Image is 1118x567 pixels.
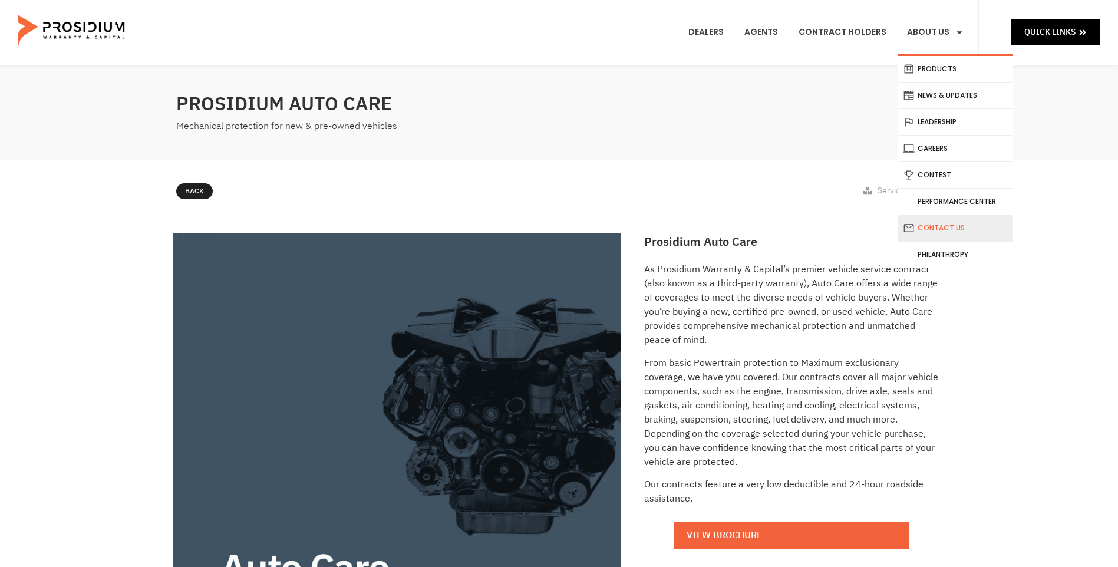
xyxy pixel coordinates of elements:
[176,90,553,118] h2: Prosidium Auto Care
[176,183,213,200] a: Back
[680,11,733,54] a: Dealers
[898,215,1013,241] a: Contact Us
[898,136,1013,161] a: Careers
[898,56,1013,82] a: Products
[176,118,553,135] div: Mechanical protection for new & pre-owned vehicles
[1024,25,1076,39] span: Quick Links
[898,162,1013,188] a: Contest
[644,262,939,347] p: As Prosidium Warranty & Capital’s premier vehicle service contract (also known as a third-party w...
[736,11,787,54] a: Agents
[898,11,972,54] a: About Us
[898,54,1013,268] ul: About Us
[674,522,909,549] a: View Brochure
[790,11,895,54] a: Contract Holders
[1011,19,1100,45] a: Quick Links
[644,233,939,250] h2: Prosidium Auto Care
[878,184,942,197] span: Service Contracts
[680,11,972,54] nav: Menu
[898,83,1013,108] a: News & Updates
[898,189,1013,215] a: Performance Center
[898,109,1013,135] a: Leadership
[644,356,939,469] p: From basic Powertrain protection to Maximum exclusionary coverage, we have you covered. Our contr...
[898,242,1013,268] a: Philanthropy
[185,185,204,198] span: Back
[644,477,939,506] p: Our contracts feature a very low deductible and 24-hour roadside assistance.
